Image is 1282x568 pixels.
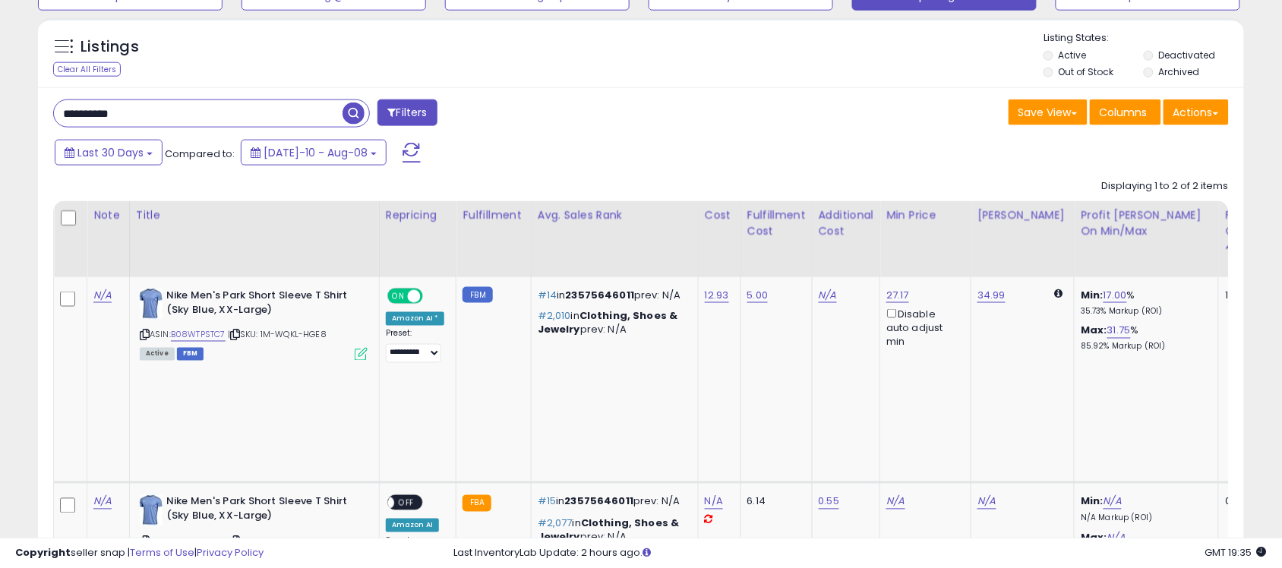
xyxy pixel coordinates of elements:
[538,288,557,302] span: #14
[386,329,445,363] div: Preset:
[977,288,1006,303] a: 34.99
[977,494,996,510] a: N/A
[197,545,264,560] a: Privacy Policy
[886,306,959,349] div: Disable auto adjust min
[140,348,175,361] span: All listings currently available for purchase on Amazon
[1104,494,1122,510] a: N/A
[1081,324,1207,352] div: %
[421,290,445,303] span: OFF
[1009,99,1088,125] button: Save View
[166,289,351,320] b: Nike Men's Park Short Sleeve T Shirt (Sky Blue, XX-Large)
[386,519,439,532] div: Amazon AI
[538,517,687,544] p: in prev: N/A
[130,545,194,560] a: Terms of Use
[77,145,144,160] span: Last 30 Days
[463,207,524,223] div: Fulfillment
[140,289,368,359] div: ASIN:
[377,99,437,126] button: Filters
[1102,179,1229,194] div: Displaying 1 to 2 of 2 items
[389,290,408,303] span: ON
[386,207,450,223] div: Repricing
[538,516,573,531] span: #2,077
[705,207,734,223] div: Cost
[1081,306,1207,317] p: 35.73% Markup (ROI)
[140,289,163,319] img: 31ed8Qc210L._SL40_.jpg
[538,207,692,223] div: Avg. Sales Rank
[1164,99,1229,125] button: Actions
[705,494,723,510] a: N/A
[453,546,1267,560] div: Last InventoryLab Update: 2 hours ago.
[93,207,123,223] div: Note
[15,545,71,560] strong: Copyright
[886,207,965,223] div: Min Price
[705,288,729,303] a: 12.93
[538,494,556,509] span: #15
[166,495,351,527] b: Nike Men's Park Short Sleeve T Shirt (Sky Blue, XX-Large)
[747,207,806,239] div: Fulfillment Cost
[538,516,680,544] span: Clothing, Shoes & Jewelry
[747,495,800,509] div: 6.14
[538,289,687,302] p: in prev: N/A
[1081,289,1207,317] div: %
[264,145,368,160] span: [DATE]-10 - Aug-08
[538,309,678,337] span: Clothing, Shoes & Jewelry
[1100,105,1148,120] span: Columns
[165,147,235,161] span: Compared to:
[228,329,327,341] span: | SKU: 1M-WQKL-HGE8
[886,494,905,510] a: N/A
[140,495,163,525] img: 31ed8Qc210L._SL40_.jpg
[53,62,121,77] div: Clear All Filters
[1081,513,1207,524] p: N/A Markup (ROI)
[565,494,634,509] span: 23575646011
[538,310,687,337] p: in prev: N/A
[386,312,445,326] div: Amazon AI *
[1225,207,1277,239] div: Fulfillable Quantity
[1081,207,1212,239] div: Profit [PERSON_NAME] on Min/Max
[1225,289,1272,302] div: 14
[463,287,492,303] small: FBM
[177,348,204,361] span: FBM
[1107,323,1131,339] a: 31.75
[1225,495,1272,509] div: 0
[1075,201,1219,277] th: The percentage added to the cost of goods (COGS) that forms the calculator for Min & Max prices.
[1104,288,1127,303] a: 17.00
[1081,342,1207,352] p: 85.92% Markup (ROI)
[463,495,491,512] small: FBA
[1159,65,1200,78] label: Archived
[977,207,1068,223] div: [PERSON_NAME]
[819,207,874,239] div: Additional Cost
[93,494,112,510] a: N/A
[1081,288,1104,302] b: Min:
[886,288,909,303] a: 27.17
[1081,323,1107,338] b: Max:
[15,546,264,560] div: seller snap | |
[538,309,571,323] span: #2,010
[241,140,387,166] button: [DATE]-10 - Aug-08
[566,288,635,302] span: 23575646011
[1044,31,1244,46] p: Listing States:
[93,288,112,303] a: N/A
[136,207,373,223] div: Title
[1081,494,1104,509] b: Min:
[1205,545,1267,560] span: 2025-09-8 19:35 GMT
[1059,65,1114,78] label: Out of Stock
[1090,99,1161,125] button: Columns
[81,36,139,58] h5: Listings
[394,497,418,510] span: OFF
[538,495,687,509] p: in prev: N/A
[1159,49,1216,62] label: Deactivated
[747,288,769,303] a: 5.00
[819,288,837,303] a: N/A
[171,329,226,342] a: B08WTPSTC7
[55,140,163,166] button: Last 30 Days
[819,494,840,510] a: 0.55
[1059,49,1087,62] label: Active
